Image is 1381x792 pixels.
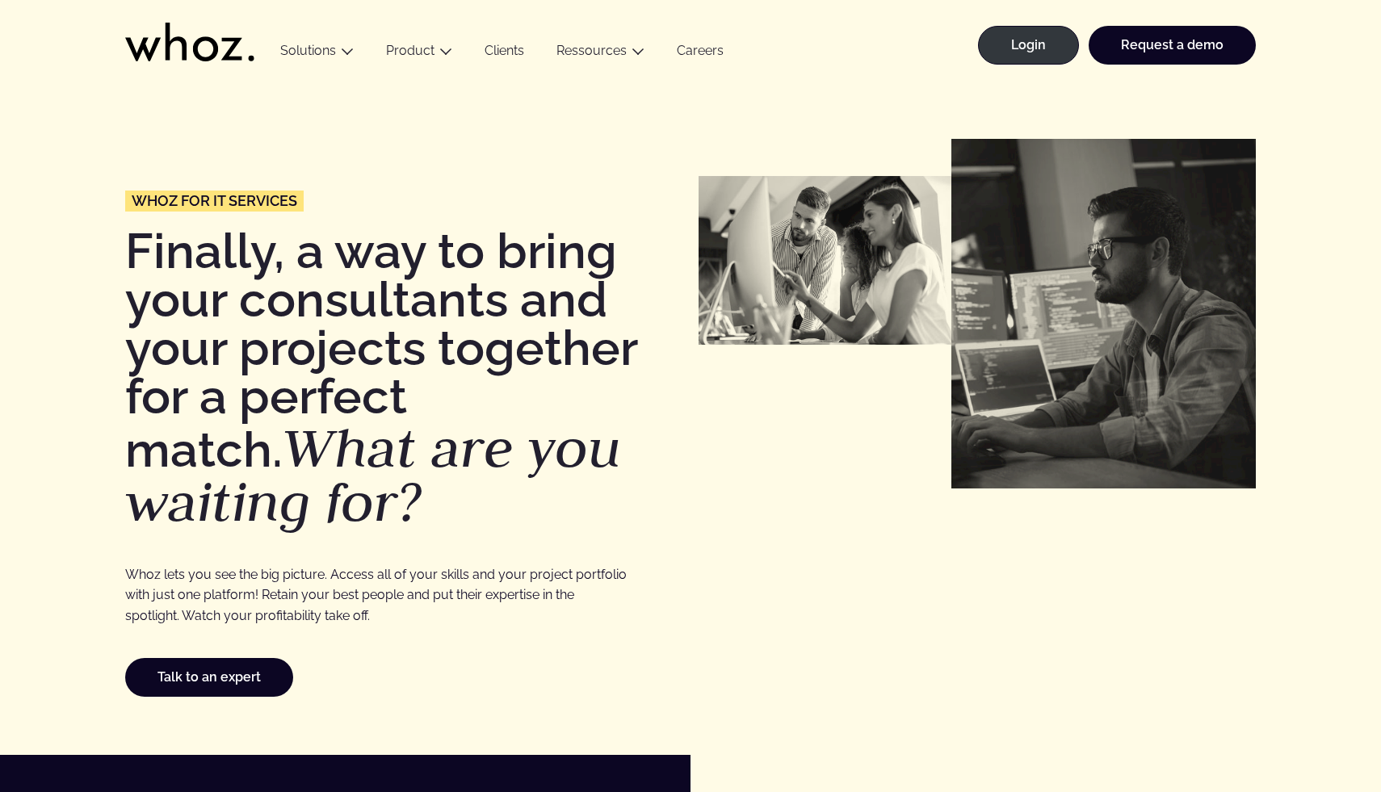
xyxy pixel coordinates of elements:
[661,43,740,65] a: Careers
[125,658,293,697] a: Talk to an expert
[468,43,540,65] a: Clients
[978,26,1079,65] a: Login
[556,43,627,58] a: Ressources
[386,43,434,58] a: Product
[699,176,951,345] img: ESN
[125,564,627,626] p: Whoz lets you see the big picture. Access all of your skills and your project portfolio with just...
[125,412,621,538] em: What are you waiting for?
[370,43,468,65] button: Product
[264,43,370,65] button: Solutions
[132,194,297,208] span: Whoz for IT services
[540,43,661,65] button: Ressources
[951,139,1256,488] img: Sociétés numériques
[125,227,682,530] h1: Finally, a way to bring your consultants and your projects together for a perfect match.
[1089,26,1256,65] a: Request a demo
